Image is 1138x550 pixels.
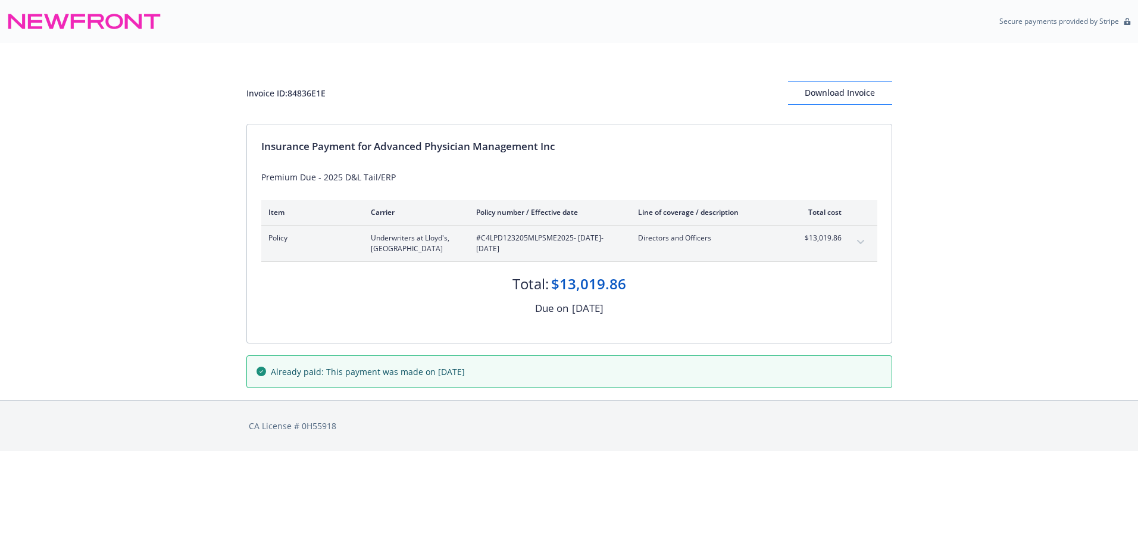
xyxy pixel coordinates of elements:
[797,207,842,217] div: Total cost
[551,274,626,294] div: $13,019.86
[638,207,778,217] div: Line of coverage / description
[638,233,778,243] span: Directors and Officers
[512,274,549,294] div: Total:
[271,365,465,378] span: Already paid: This payment was made on [DATE]
[999,16,1119,26] p: Secure payments provided by Stripe
[268,207,352,217] div: Item
[788,82,892,104] div: Download Invoice
[261,171,877,183] div: Premium Due - 2025 D&L Tail/ERP
[476,207,619,217] div: Policy number / Effective date
[371,207,457,217] div: Carrier
[261,139,877,154] div: Insurance Payment for Advanced Physician Management Inc
[851,233,870,252] button: expand content
[371,233,457,254] span: Underwriters at Lloyd's, [GEOGRAPHIC_DATA]
[572,301,604,316] div: [DATE]
[797,233,842,243] span: $13,019.86
[261,226,877,261] div: PolicyUnderwriters at Lloyd's, [GEOGRAPHIC_DATA]#C4LPD123205MLPSME2025- [DATE]-[DATE]Directors an...
[246,87,326,99] div: Invoice ID: 84836E1E
[476,233,619,254] span: #C4LPD123205MLPSME2025 - [DATE]-[DATE]
[535,301,568,316] div: Due on
[249,420,890,432] div: CA License # 0H55918
[268,233,352,243] span: Policy
[788,81,892,105] button: Download Invoice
